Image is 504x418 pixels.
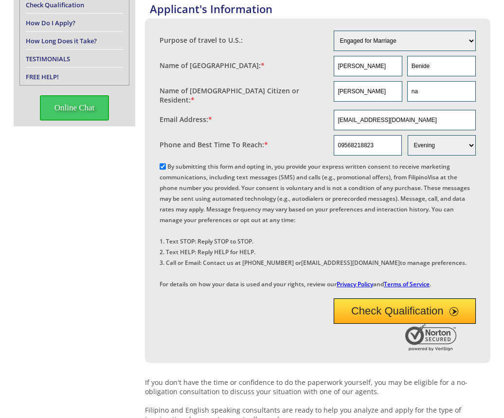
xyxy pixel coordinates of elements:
label: Email Address: [160,115,212,124]
a: How Do I Apply? [26,18,75,27]
input: Email Address [334,110,476,130]
input: Last Name [407,56,476,76]
input: First Name [334,81,402,102]
a: TESTIMONIALS [26,54,70,63]
img: Norton Secured [405,324,459,351]
a: Terms of Service [384,280,430,288]
label: Name of [DEMOGRAPHIC_DATA] Citizen or Resident: [160,86,324,104]
button: Check Qualification [334,298,476,324]
label: Purpose of travel to U.S.: [160,35,243,45]
a: FREE HELP! [26,72,59,81]
label: Phone and Best Time To Reach: [160,140,268,149]
input: Last Name [407,81,476,102]
select: Phone and Best Reach Time are required. [408,135,476,156]
a: Check Qualification [26,0,84,9]
input: Phone [334,135,402,156]
a: Privacy Policy [337,280,373,288]
h4: Applicant's Information [150,1,490,16]
label: Name of [GEOGRAPHIC_DATA]: [160,61,265,70]
span: Online Chat [40,95,109,121]
a: How Long Does it Take? [26,36,97,45]
input: First Name [334,56,402,76]
input: By submitting this form and opting in, you provide your express written consent to receive market... [160,163,166,170]
label: By submitting this form and opting in, you provide your express written consent to receive market... [160,162,470,288]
